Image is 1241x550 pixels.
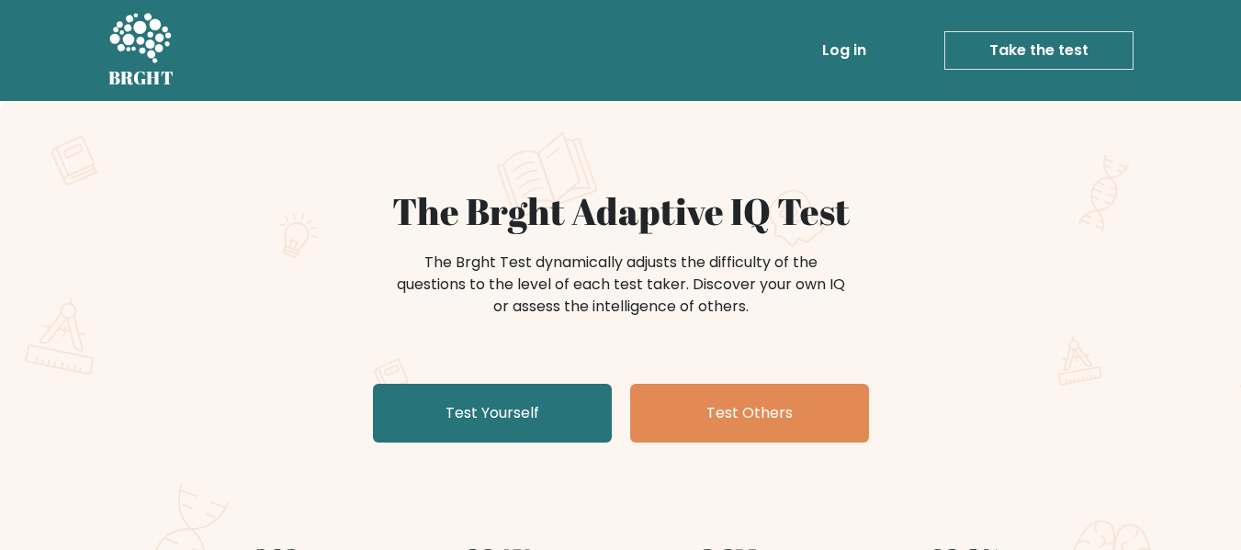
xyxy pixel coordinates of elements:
[815,32,874,69] a: Log in
[173,189,1069,233] h1: The Brght Adaptive IQ Test
[944,31,1134,70] a: Take the test
[108,67,175,89] h5: BRGHT
[391,252,851,318] div: The Brght Test dynamically adjusts the difficulty of the questions to the level of each test take...
[630,384,869,443] a: Test Others
[108,7,175,94] a: BRGHT
[373,384,612,443] a: Test Yourself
